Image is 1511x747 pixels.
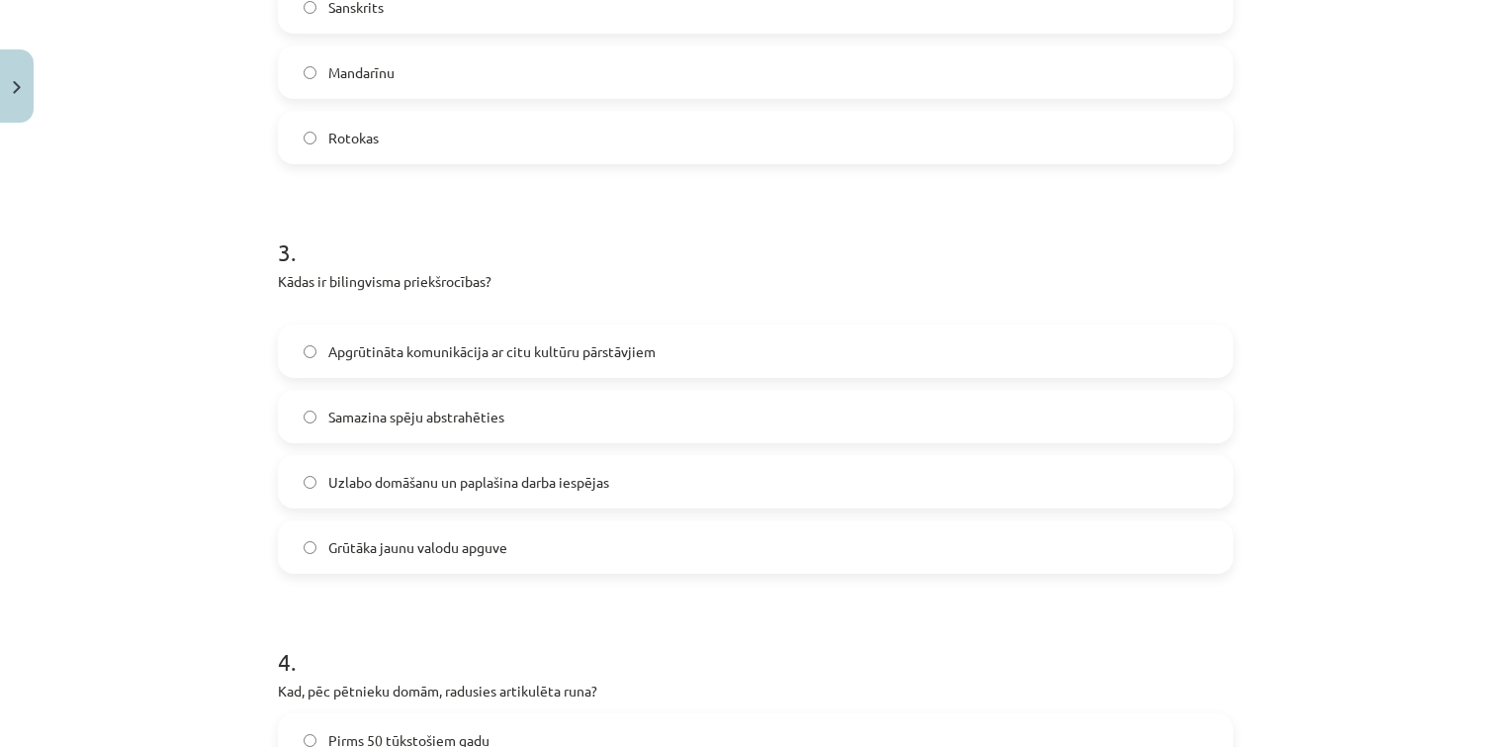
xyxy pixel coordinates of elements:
input: Uzlabo domāšanu un paplašina darba iespējas [304,476,316,489]
span: Uzlabo domāšanu un paplašina darba iespējas [328,472,609,493]
span: Apgrūtināta komunikācija ar citu kultūru pārstāvjiem [328,341,656,362]
p: Kādas ir bilingvisma priekšrocības? [278,271,1233,313]
span: Mandarīnu [328,62,395,83]
input: Apgrūtināta komunikācija ar citu kultūru pārstāvjiem [304,345,316,358]
input: Sanskrits [304,1,316,14]
span: Samazina spēju abstrahēties [328,407,504,427]
p: Kad, pēc pētnieku domām, radusies artikulēta runa? [278,681,1233,701]
input: Grūtāka jaunu valodu apguve [304,541,316,554]
span: Grūtāka jaunu valodu apguve [328,537,507,558]
input: Pirms 50 tūkstošiem gadu [304,734,316,747]
span: Rotokas [328,128,379,148]
img: icon-close-lesson-0947bae3869378f0d4975bcd49f059093ad1ed9edebbc8119c70593378902aed.svg [13,81,21,94]
h1: 3 . [278,204,1233,265]
input: Mandarīnu [304,66,316,79]
input: Samazina spēju abstrahēties [304,411,316,423]
input: Rotokas [304,132,316,144]
h1: 4 . [278,613,1233,675]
